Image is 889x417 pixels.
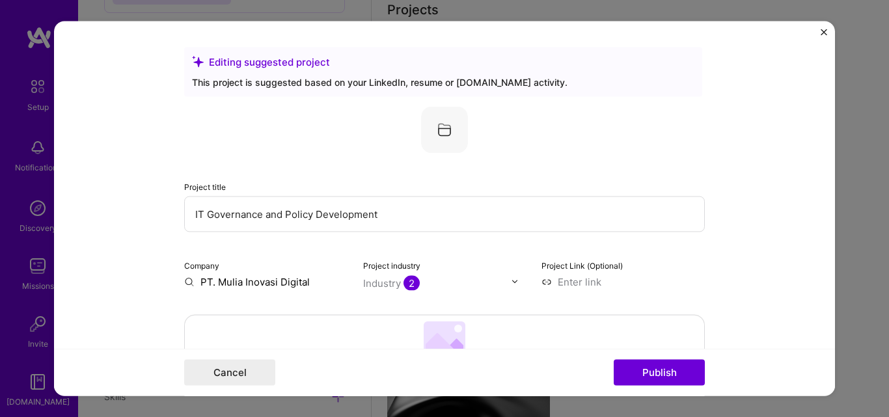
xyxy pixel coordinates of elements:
[614,360,705,386] button: Publish
[541,260,623,270] label: Project Link (Optional)
[184,360,275,386] button: Cancel
[511,278,519,286] img: drop icon
[363,260,420,270] label: Project industry
[821,29,827,42] button: Close
[184,196,705,232] input: Enter the name of the project
[403,275,420,290] span: 2
[363,276,420,289] div: Industry
[192,55,694,68] div: Editing suggested project
[421,106,468,153] img: Company logo
[184,182,226,191] label: Project title
[192,56,204,68] i: icon SuggestedTeams
[192,75,694,88] div: This project is suggested based on your LinkedIn, resume or [DOMAIN_NAME] activity.
[541,275,705,288] input: Enter link
[184,275,348,288] input: Enter name or website
[184,260,219,270] label: Company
